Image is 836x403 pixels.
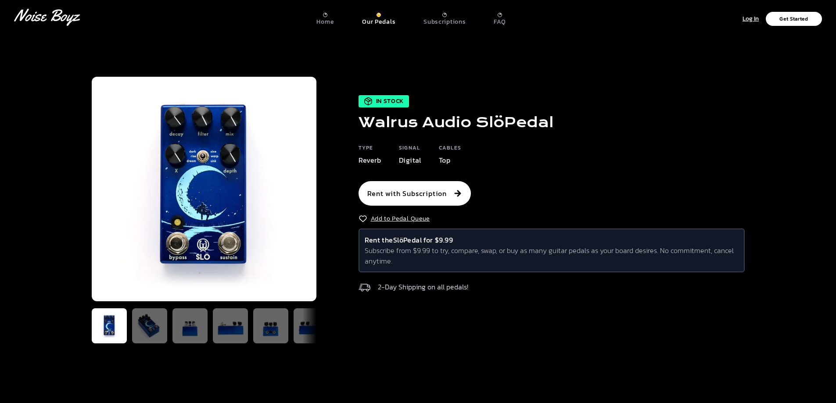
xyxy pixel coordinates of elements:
[423,18,466,26] p: Subscriptions
[316,18,334,26] p: Home
[423,9,466,26] a: Subscriptions
[359,144,381,155] h6: Type
[297,312,325,340] img: Thumbnail undefined
[494,9,506,26] a: FAQ
[316,9,334,26] a: Home
[257,312,285,340] img: Thumbnail undefined
[439,155,461,165] p: Top
[378,281,468,292] p: 2-Day Shipping on all pedals!
[359,214,430,223] button: Add to Pedal Queue
[362,9,395,26] a: Our Pedals
[92,77,316,301] img: Walrus Audio Slö Multi-Texture Reverb Pedal - Noise Boyz
[399,144,421,155] h6: Signal
[176,312,204,340] img: Thumbnail undefined
[136,312,164,340] img: Thumbnail undefined
[365,245,739,266] p: Subscribe from $9.99 to try, compare, swap, or buy as many guitar pedals as your board desires. N...
[359,114,553,130] h1: Walrus Audio Slö Pedal
[365,235,739,245] h6: Rent the Slö Pedal for $9.99
[216,312,244,340] img: Thumbnail undefined
[359,181,471,206] button: Rent with Subscription
[362,18,395,26] p: Our Pedals
[359,155,381,165] p: Reverb
[494,18,506,26] p: FAQ
[439,144,461,155] h6: Cables
[743,14,759,24] p: Log In
[779,16,808,21] p: Get Started
[95,312,123,340] img: Thumbnail Walrus Audio Slö Multi-Texture Reverb Pedal - Noise Boyz
[359,95,409,107] div: In Stock
[766,12,822,26] button: Get Started
[399,155,421,165] p: Digital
